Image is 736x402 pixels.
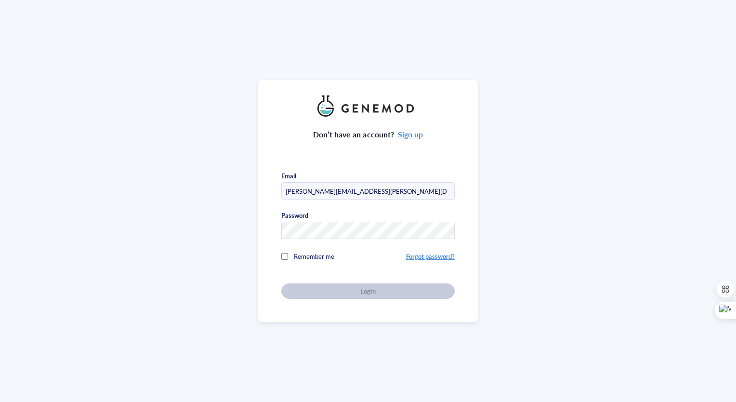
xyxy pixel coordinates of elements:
[313,128,423,141] div: Don’t have an account?
[317,95,419,117] img: genemod_logo_light-BcqUzbGq.png
[281,172,296,180] div: Email
[294,252,334,261] span: Remember me
[281,211,308,220] div: Password
[398,129,423,140] a: Sign up
[406,252,455,261] a: Forgot password?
